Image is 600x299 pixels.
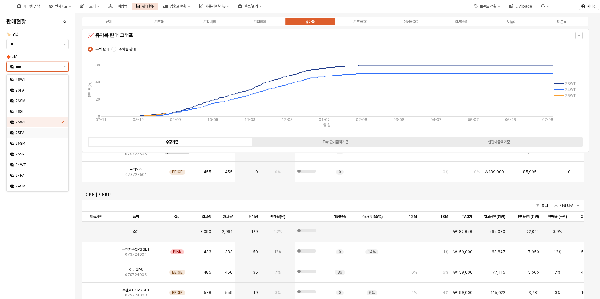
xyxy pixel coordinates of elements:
div: 입출고 현황 [160,3,194,10]
span: 3,090 [200,229,211,234]
span: ₩159,000 [453,270,473,275]
div: 영업 page [515,4,532,8]
span: BEIGE [172,170,183,175]
div: 24FA [15,173,61,178]
span: 루엔VT OPS SET [122,288,150,293]
span: 판매금액(천원) [518,214,539,219]
span: PINK [173,249,181,254]
div: 24SM [15,184,61,189]
span: 2,961 [222,229,233,234]
label: 정상ACC [386,19,436,24]
button: 제안 사항 표시 [61,39,68,49]
div: 아이템 검색 [13,3,44,10]
span: 22,041 [527,229,539,234]
span: 3% [555,290,560,295]
div: 시즌기획/리뷰 [195,3,233,10]
span: 판매율 (금액) [548,214,567,219]
div: 전체 [106,19,112,24]
span: 0 [255,170,258,175]
span: ₩182,858 [453,229,472,234]
span: 14% [368,249,376,254]
button: 엑셀 다운로드 [552,202,582,209]
span: 0 [568,170,571,175]
span: 50 [253,249,258,254]
span: 0% [443,170,448,175]
h6: OPS | 7 SKU [85,192,581,197]
span: 0 [339,290,341,295]
div: 기획외의 [254,19,266,24]
div: 인사이트 [55,4,67,8]
span: 0% [275,170,281,175]
div: 브랜드 전환 [470,3,504,10]
div: 26FA [15,88,61,93]
label: Tag판매금액기준 [254,139,417,145]
span: 77,115 [492,270,505,275]
span: 578 [204,290,211,295]
div: 기초ACC [353,19,368,24]
span: 판매율(%) [270,214,285,219]
span: 68,847 [492,249,505,254]
span: 12M [409,214,417,219]
div: 리오더 [86,4,96,8]
span: 4% [443,290,448,295]
span: 입고량 [202,214,211,219]
div: 26WT [15,77,61,82]
span: 51% [581,249,589,254]
div: 판매현황 [142,4,155,8]
span: 재고량 [223,214,233,219]
span: 07S724006 [125,272,147,277]
div: 25WT [15,120,61,125]
span: 루디우주 [130,167,142,172]
span: 383 [225,249,233,254]
span: 5,565 [528,270,539,275]
span: 16% [581,290,589,295]
span: 입고금액(천원) [484,214,505,219]
div: 아이템맵 [104,3,131,10]
span: 소계 [133,229,139,234]
div: 25SP [15,152,61,157]
div: 기획내의 [203,19,216,24]
div: 기초복 [154,19,164,24]
span: 4.2% [273,229,282,234]
div: 설정/관리 [234,3,265,10]
span: 루엔자수OPS SET [122,247,150,252]
label: 기초복 [134,19,184,24]
span: BEIGE [172,270,183,275]
span: 6% [411,270,417,275]
div: 리오더 [76,3,103,10]
span: TAG가 [462,214,472,219]
label: 일반용품 [436,19,486,24]
span: 회수율 [581,214,590,219]
span: 559 [225,290,233,295]
div: 실판매금액기준 [488,140,510,144]
label: 미분류 [537,19,587,24]
span: ₩189,000 [485,170,504,175]
span: 매장편중 [334,214,346,219]
label: 전체 [84,19,134,24]
label: 수량기준 [90,139,254,145]
span: 455 [204,170,211,175]
span: 07S724004 [125,252,147,257]
span: 7,950 [528,249,539,254]
div: 아이템맵 [115,4,127,8]
span: 6% [443,270,448,275]
button: 제안 사항 표시 [61,62,68,71]
span: 0% [474,170,480,175]
span: 19 [253,290,258,295]
div: 인사이트 [45,3,75,10]
span: 판매량 [249,214,258,219]
span: 450 [225,270,233,275]
div: 26SM [15,98,61,103]
span: ₩199,000 [453,290,473,295]
span: 35 [253,270,258,275]
div: Tag판매금액기준 [322,140,348,144]
span: 컬러 [174,214,180,219]
span: 12% [554,249,561,254]
label: 실판매금액기준 [417,139,581,145]
label: 기초ACC [335,19,385,24]
span: 0 [339,170,341,175]
div: 시즌기획/리뷰 [205,4,225,8]
span: 36 [337,270,342,275]
button: 필터 [533,202,550,209]
div: 25SM [15,141,61,146]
